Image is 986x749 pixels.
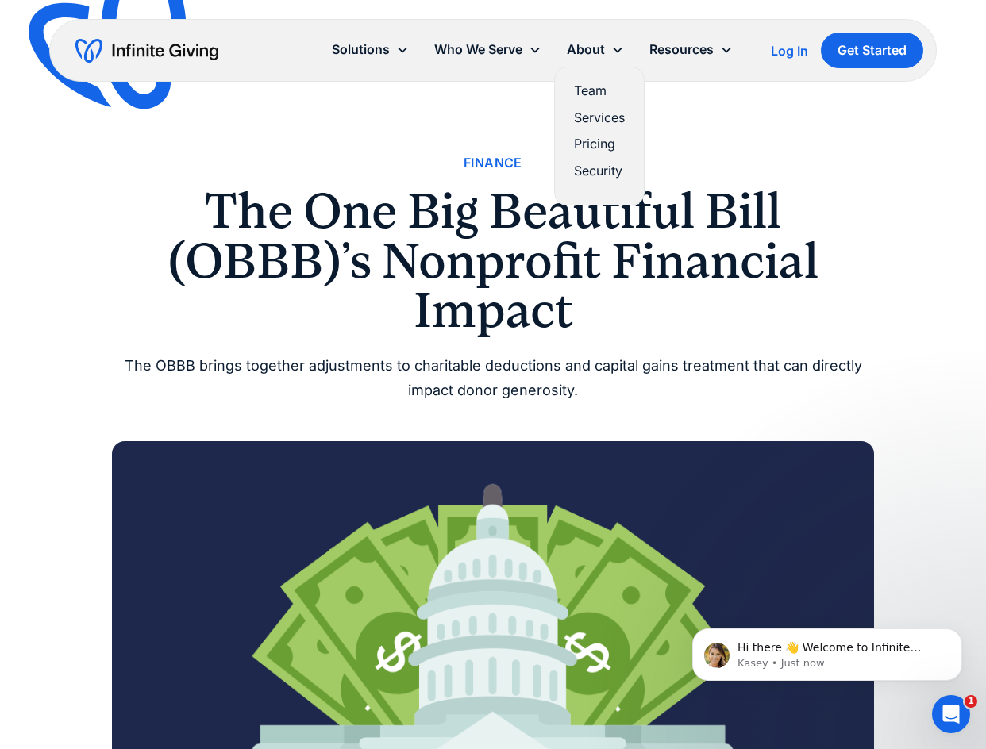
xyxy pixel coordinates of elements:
div: About [554,33,637,67]
div: Resources [637,33,745,67]
a: Security [574,160,625,182]
a: Log In [771,41,808,60]
iframe: Intercom live chat [932,695,970,733]
div: Who We Serve [434,39,522,60]
a: Pricing [574,133,625,155]
a: Team [574,80,625,102]
a: home [75,38,218,63]
a: Services [574,107,625,129]
div: Log In [771,44,808,57]
div: The OBBB brings together adjustments to charitable deductions and capital gains treatment that ca... [112,354,874,402]
div: Solutions [319,33,422,67]
a: Get Started [821,33,923,68]
a: Finance [464,152,522,174]
h1: The One Big Beautiful Bill (OBBB)’s Nonprofit Financial Impact [112,186,874,335]
span: 1 [965,695,977,708]
div: Who We Serve [422,33,554,67]
div: About [567,39,605,60]
div: Resources [649,39,714,60]
div: Solutions [332,39,390,60]
iframe: Intercom notifications message [668,595,986,706]
nav: About [554,67,645,205]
